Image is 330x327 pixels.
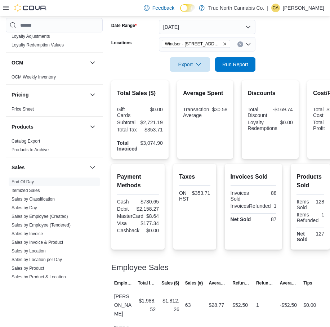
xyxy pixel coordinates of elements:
[12,91,28,98] h3: Pricing
[6,32,103,52] div: Loyalty
[267,4,268,12] p: |
[12,239,63,245] span: Sales by Invoice & Product
[12,75,56,80] a: OCM Weekly Inventory
[12,123,87,130] button: Products
[271,4,280,12] div: Cheyenne Abbott
[88,122,97,131] button: Products
[88,90,97,99] button: Pricing
[179,173,210,181] h2: Taxes
[12,33,50,39] span: Loyalty Adjustments
[117,228,139,233] div: Cashback
[280,280,298,286] span: Average Refund
[111,263,169,272] h3: Employee Sales
[231,173,277,181] h2: Invoices Sold
[12,248,46,254] span: Sales by Location
[170,57,210,72] button: Export
[152,4,174,12] span: Feedback
[12,205,37,210] a: Sales by Day
[12,59,87,66] button: OCM
[303,280,312,286] span: Tips
[321,212,324,218] div: 1
[12,257,62,262] a: Sales by Location per Day
[280,120,293,125] div: $0.00
[12,231,43,236] a: Sales by Invoice
[138,296,156,314] div: $1,988.52
[256,301,259,309] div: 1
[312,199,324,205] div: 128
[12,147,49,153] span: Products to Archive
[255,216,277,222] div: 87
[232,280,250,286] span: Refunds ($)
[117,220,137,226] div: Visa
[183,89,227,98] h2: Average Spent
[117,89,163,98] h2: Total Sales ($)
[141,127,163,133] div: $353.71
[256,280,274,286] span: Refunds (#)
[139,220,159,226] div: $177.34
[12,179,34,184] a: End Of Day
[303,301,316,309] div: $0.00
[12,138,40,144] span: Catalog Export
[183,107,209,118] div: Transaction Average
[12,188,40,193] a: Itemized Sales
[12,197,55,202] a: Sales by Classification
[12,196,55,202] span: Sales by Classification
[274,203,277,209] div: 1
[12,274,66,280] span: Sales by Product & Location
[6,178,103,301] div: Sales
[141,107,163,112] div: $0.00
[313,120,328,131] div: Total Profit
[12,42,64,48] span: Loyalty Redemption Values
[209,301,224,309] div: $28.77
[88,58,97,67] button: OCM
[185,301,191,309] div: 63
[12,123,34,130] h3: Products
[296,231,307,242] strong: Net Sold
[117,120,138,125] div: Subtotal
[208,4,264,12] p: True North Cannabis Co.
[12,147,49,152] a: Products to Archive
[185,280,203,286] span: Sales (#)
[296,212,318,223] div: Items Refunded
[162,40,230,48] span: Windsor - 1368 Ottawa st
[12,265,44,271] span: Sales by Product
[12,266,44,271] a: Sales by Product
[296,173,324,190] h2: Products Sold
[111,40,132,46] label: Locations
[215,57,255,72] button: Run Report
[231,216,251,222] strong: Net Sold
[6,137,103,157] div: Products
[12,240,63,245] a: Sales by Invoice & Product
[12,139,40,144] a: Catalog Export
[117,213,143,219] div: MasterCard
[245,41,251,47] button: Open list of options
[117,206,134,212] div: Debit
[232,301,248,309] div: $52.50
[296,199,309,210] div: Items Sold
[117,140,138,152] strong: Total Invoiced
[114,280,132,286] span: Employee
[273,4,279,12] span: CA
[6,105,103,116] div: Pricing
[272,107,293,112] div: -$169.74
[237,41,243,47] button: Clear input
[12,248,46,254] a: Sales by Location
[174,57,206,72] span: Export
[12,188,40,193] span: Itemized Sales
[159,20,255,34] button: [DATE]
[312,231,324,237] div: 127
[142,228,159,233] div: $0.00
[12,179,34,185] span: End Of Day
[117,127,139,133] div: Total Tax
[12,42,64,48] a: Loyalty Redemption Values
[161,280,179,286] span: Sales ($)
[141,1,177,15] a: Feedback
[161,296,179,314] div: $1,812.26
[141,140,163,146] div: $3,074.90
[222,61,248,68] span: Run Report
[247,120,277,131] div: Loyalty Redemptions
[192,190,210,196] div: $353.71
